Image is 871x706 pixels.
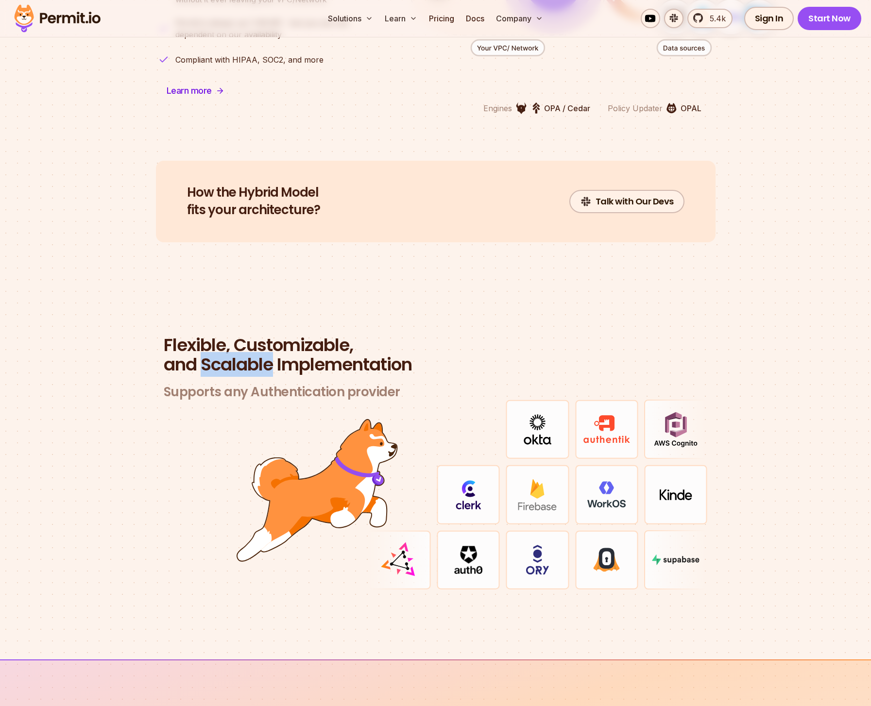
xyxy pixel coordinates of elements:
span: Learn more [167,84,212,98]
p: Policy Updater [608,102,663,114]
button: Learn [381,9,421,28]
span: Flexible, Customizable, [164,336,708,355]
a: Sign In [744,7,794,30]
a: Docs [462,9,488,28]
p: Compliant with HIPAA, SOC2, and more [175,54,324,66]
p: Engines [483,102,512,114]
a: Start Now [798,7,861,30]
p: OPAL [681,102,701,114]
h2: and Scalable Implementation [164,336,708,374]
a: 5.4k [687,9,733,28]
p: OPA / Cedar [544,102,590,114]
button: Solutions [324,9,377,28]
span: 5.4k [704,13,726,24]
a: Talk with Our Devs [569,190,684,213]
a: Learn more [156,79,235,102]
a: Pricing [425,9,458,28]
h2: fits your architecture? [187,184,320,219]
h3: Supports any Authentication provider [164,384,708,400]
button: Company [492,9,547,28]
span: How the Hybrid Model [187,184,320,202]
img: Permit logo [10,2,105,35]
